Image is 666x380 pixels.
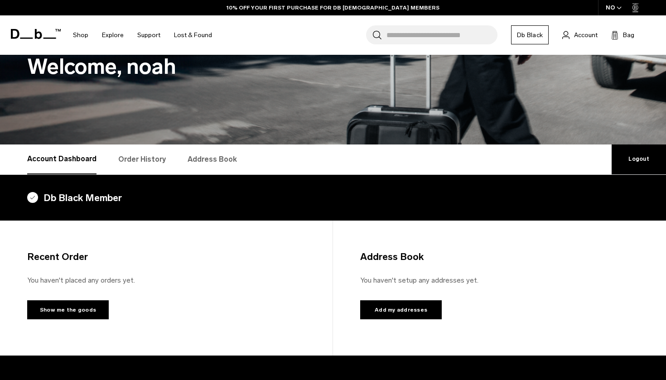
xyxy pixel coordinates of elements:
[118,144,166,174] a: Order History
[511,25,549,44] a: Db Black
[188,144,237,174] a: Address Book
[227,4,439,12] a: 10% OFF YOUR FIRST PURCHASE FOR DB [DEMOGRAPHIC_DATA] MEMBERS
[73,19,88,51] a: Shop
[102,19,124,51] a: Explore
[360,275,639,286] p: You haven't setup any addresses yet.
[562,29,598,40] a: Account
[27,51,639,83] h1: Welcome, noah
[623,30,634,40] span: Bag
[27,144,97,174] a: Account Dashboard
[27,250,88,264] h4: Recent Order
[360,300,442,319] a: Add my addresses
[612,144,666,174] a: Logout
[27,300,109,319] a: Show me the goods
[611,29,634,40] button: Bag
[27,191,639,205] h4: Db Black Member
[66,15,219,55] nav: Main Navigation
[137,19,160,51] a: Support
[360,250,424,264] h4: Address Book
[27,275,305,286] p: You haven't placed any orders yet.
[174,19,212,51] a: Lost & Found
[574,30,598,40] span: Account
